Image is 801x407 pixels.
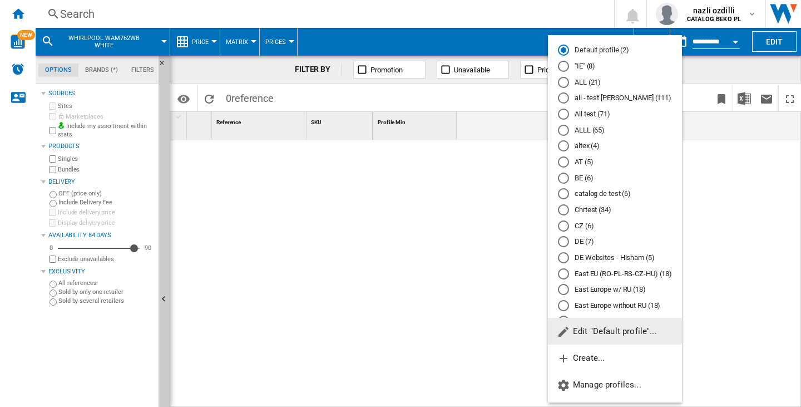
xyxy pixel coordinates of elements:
md-radio-button: all - test Delphine (111) [558,93,672,104]
md-radio-button: altex (4) [558,141,672,151]
md-radio-button: BE (6) [558,173,672,183]
md-radio-button: East Europe without RU (18) [558,301,672,311]
md-radio-button: catalog de test (6) [558,189,672,199]
md-radio-button: AT (5) [558,157,672,168]
md-radio-button: ALL (21) [558,77,672,87]
md-radio-button: ALLL (65) [558,125,672,135]
md-radio-button: All test (71) [558,109,672,120]
span: Edit "Default profile"... [557,326,657,336]
md-radio-button: DE (7) [558,237,672,247]
md-radio-button: CZ (6) [558,220,672,231]
md-radio-button: Chrtest (34) [558,205,672,215]
md-radio-button: DE Websites - Hisham (5) [558,253,672,263]
md-radio-button: ES (2) [558,316,672,327]
md-radio-button: East EU (RO-PL-RS-CZ-HU) (18) [558,268,672,279]
md-radio-button: Default profile (2) [558,45,672,56]
md-radio-button: East Europe w/ RU (18) [558,285,672,295]
md-radio-button: "IE" (8) [558,61,672,72]
span: Create... [557,353,605,363]
span: Manage profiles... [557,380,641,390]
